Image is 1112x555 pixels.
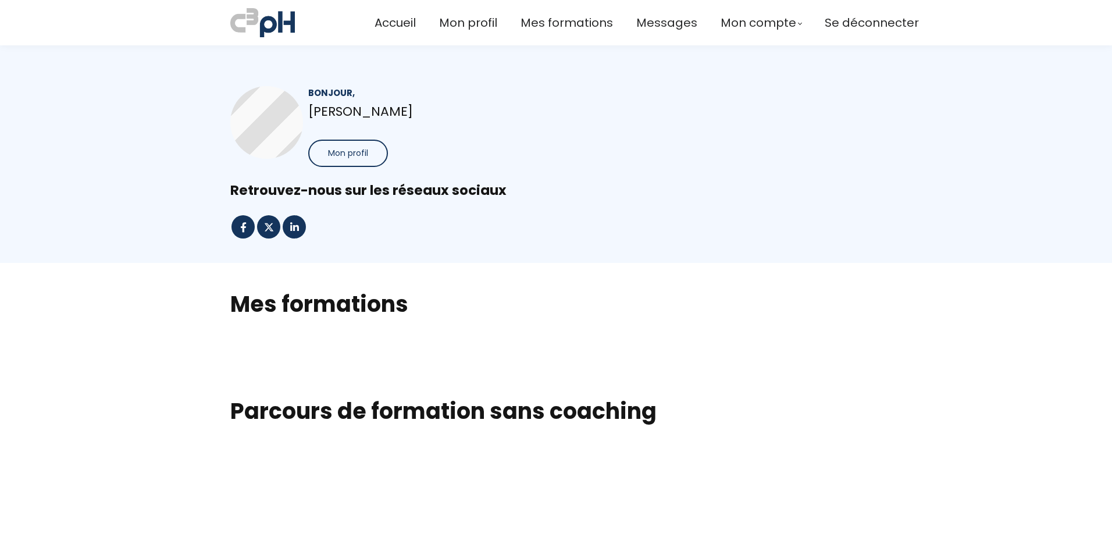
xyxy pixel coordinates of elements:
[230,6,295,40] img: a70bc7685e0efc0bd0b04b3506828469.jpeg
[308,101,536,122] p: [PERSON_NAME]
[230,182,882,200] div: Retrouvez-nous sur les réseaux sociaux
[230,397,882,425] h1: Parcours de formation sans coaching
[721,13,796,33] span: Mon compte
[825,13,919,33] a: Se déconnecter
[308,140,388,167] button: Mon profil
[375,13,416,33] a: Accueil
[230,289,882,319] h2: Mes formations
[439,13,497,33] a: Mon profil
[636,13,697,33] a: Messages
[521,13,613,33] a: Mes formations
[328,147,368,159] span: Mon profil
[308,86,536,99] div: Bonjour,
